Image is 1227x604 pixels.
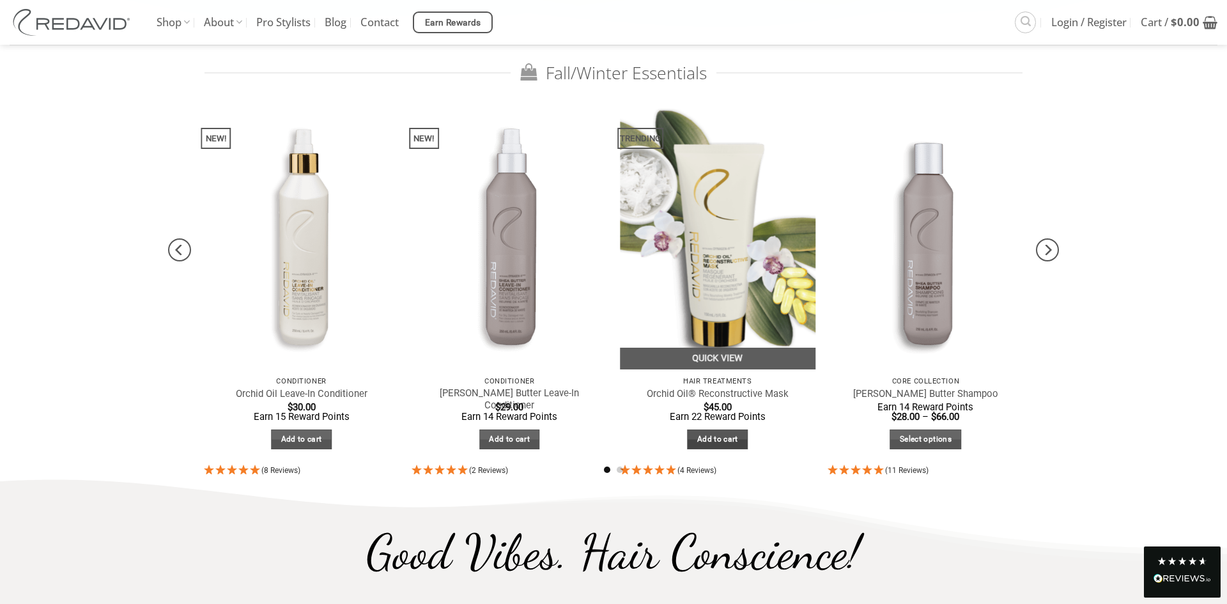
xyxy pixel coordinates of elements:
span: Login / Register [1051,6,1127,38]
a: Add to cart: “Shea Butter Leave-In Conditioner” [479,430,540,449]
img: REDAVID Orchid Oil Leave-In Conditioner [204,109,399,369]
span: $ [931,411,936,422]
p: Conditioner [210,377,393,385]
span: (8 Reviews) [261,466,300,475]
span: – [922,411,929,422]
div: Read All Reviews [1144,546,1221,598]
p: Core Collection [834,377,1017,385]
bdi: 30.00 [288,401,316,413]
span: $ [1171,15,1177,29]
a: [PERSON_NAME] Butter Leave-In Conditioner [418,387,601,412]
div: 4.8 Stars [1157,556,1208,566]
li: Page dot 2 [617,467,623,473]
span: Fall/Winter Essentials [520,62,707,84]
a: Select options for “Shea Butter Shampoo” [890,430,962,449]
a: Orchid Oil® Reconstructive Mask [647,388,789,400]
img: REDAVID Salon Products | United States [10,9,137,36]
bdi: 66.00 [931,411,959,422]
span: Earn 14 Reward Points [461,411,557,422]
img: REVIEWS.io [1154,574,1211,583]
p: Conditioner [418,377,601,385]
img: Shea Butter Leave-In Conditioner [412,109,607,369]
bdi: 45.00 [704,401,732,413]
a: [PERSON_NAME] Butter Shampoo [853,388,998,400]
span: $ [704,401,709,413]
p: Hair Treatments [626,377,809,385]
span: $ [288,401,293,413]
button: Previous [168,172,191,329]
bdi: 29.00 [495,401,523,413]
button: Next [1036,172,1059,329]
img: REDAVID Orchid Oil Reconstructive Mask [620,109,815,369]
span: Earn Rewards [425,16,481,30]
img: REDAVID Shea Butter Shampoo [828,109,1023,369]
span: (11 Reviews) [885,466,929,475]
div: 5 Stars - 4 Reviews [620,463,815,480]
div: 5 Stars - 2 Reviews [412,463,607,480]
a: Search [1015,12,1036,33]
div: 4.91 Stars - 11 Reviews [828,463,1023,480]
span: Earn 22 Reward Points [670,411,766,422]
a: Orchid Oil Leave-In Conditioner [236,388,367,400]
span: Earn 14 Reward Points [877,401,973,413]
bdi: 28.00 [891,411,920,422]
a: Add to cart: “Orchid Oil® Reconstructive Mask” [687,430,748,449]
span: $ [495,401,500,413]
span: Earn 15 Reward Points [254,411,350,422]
span: $ [891,411,897,422]
a: Quick View [620,348,815,370]
div: 5 Stars - 8 Reviews [204,463,399,480]
span: Good Vibes. Hair Conscience! [366,523,861,581]
bdi: 0.00 [1171,15,1200,29]
a: Add to cart: “Orchid Oil Leave-In Conditioner” [271,430,332,449]
div: Read All Reviews [1154,571,1211,588]
span: Cart / [1141,6,1200,38]
li: Page dot 1 [604,467,610,473]
a: Earn Rewards [413,12,493,33]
